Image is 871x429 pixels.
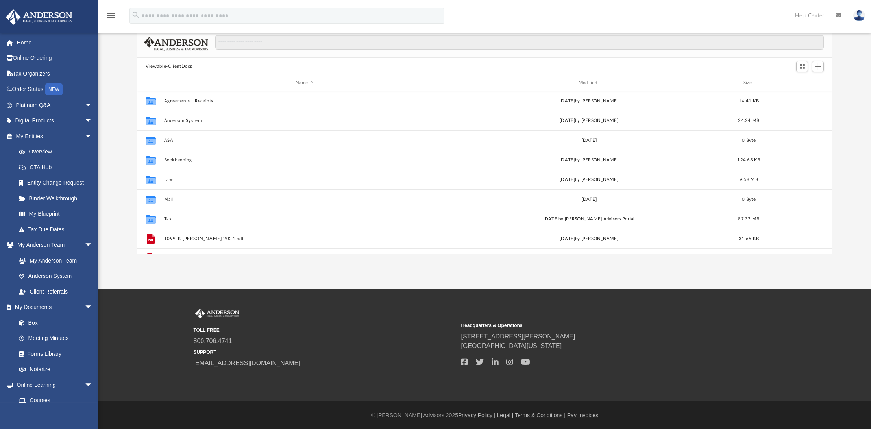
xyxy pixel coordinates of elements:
a: Order StatusNEW [6,81,104,98]
span: 24.24 MB [738,118,760,123]
span: arrow_drop_down [85,300,100,316]
i: menu [106,11,116,20]
div: grid [137,91,832,254]
div: [DATE] by [PERSON_NAME] [449,117,730,124]
div: [DATE] by [PERSON_NAME] [449,235,730,242]
small: Headquarters & Operations [461,322,723,329]
input: Search files and folders [215,35,824,50]
div: Modified [448,80,730,87]
span: 87.32 MB [738,217,760,221]
a: Legal | [497,412,514,418]
i: search [131,11,140,19]
a: Box [11,315,96,331]
button: ASA [164,138,445,143]
img: User Pic [853,10,865,21]
span: arrow_drop_down [85,113,100,129]
a: Tax Organizers [6,66,104,81]
a: Forms Library [11,346,96,362]
span: 14.41 KB [739,99,759,103]
button: Tax [164,216,445,222]
a: My Entitiesarrow_drop_down [6,128,104,144]
a: Courses [11,393,100,409]
span: arrow_drop_down [85,97,100,113]
img: Anderson Advisors Platinum Portal [194,309,241,319]
a: Pay Invoices [567,412,598,418]
small: SUPPORT [194,349,456,356]
button: 1099-K [PERSON_NAME] 2024.pdf [164,236,445,241]
a: Digital Productsarrow_drop_down [6,113,104,129]
a: Overview [11,144,104,160]
a: Client Referrals [11,284,100,300]
a: Anderson System [11,268,100,284]
button: Agreements - Receipts [164,98,445,104]
a: Tax Due Dates [11,222,104,237]
div: Name [164,80,445,87]
a: Online Ordering [6,50,104,66]
button: Add [812,61,824,72]
a: Home [6,35,104,50]
button: Switch to Grid View [796,61,808,72]
div: Size [733,80,765,87]
a: Terms & Conditions | [515,412,566,418]
span: 124.63 KB [737,158,760,162]
small: TOLL FREE [194,327,456,334]
button: Bookkeeping [164,157,445,163]
button: Viewable-ClientDocs [146,63,192,70]
button: Mail [164,197,445,202]
div: NEW [45,83,63,95]
a: My Blueprint [11,206,100,222]
div: © [PERSON_NAME] Advisors 2025 [98,411,871,420]
a: Platinum Q&Aarrow_drop_down [6,97,104,113]
a: My Documentsarrow_drop_down [6,300,100,315]
a: CTA Hub [11,159,104,175]
div: [DATE] [449,137,730,144]
a: My Anderson Teamarrow_drop_down [6,237,100,253]
img: Anderson Advisors Platinum Portal [4,9,75,25]
div: id [141,80,160,87]
a: menu [106,15,116,20]
a: Online Learningarrow_drop_down [6,377,100,393]
span: arrow_drop_down [85,377,100,393]
div: [DATE] by [PERSON_NAME] [449,157,730,164]
a: Entity Change Request [11,175,104,191]
button: Law [164,177,445,182]
div: id [768,80,823,87]
a: [STREET_ADDRESS][PERSON_NAME] [461,333,575,340]
div: [DATE] by [PERSON_NAME] [449,98,730,105]
button: Anderson System [164,118,445,123]
span: arrow_drop_down [85,237,100,253]
a: Meeting Minutes [11,331,100,346]
span: arrow_drop_down [85,128,100,144]
a: Binder Walkthrough [11,190,104,206]
a: 800.706.4741 [194,338,232,344]
div: [DATE] [449,196,730,203]
a: [EMAIL_ADDRESS][DOMAIN_NAME] [194,360,300,366]
span: 0 Byte [742,138,756,142]
a: [GEOGRAPHIC_DATA][US_STATE] [461,342,562,349]
a: My Anderson Team [11,253,96,268]
a: Privacy Policy | [458,412,496,418]
span: 0 Byte [742,197,756,202]
a: Notarize [11,362,100,377]
span: 9.58 MB [740,178,758,182]
div: [DATE] by [PERSON_NAME] Advisors Portal [449,216,730,223]
div: [DATE] by [PERSON_NAME] [449,176,730,183]
span: 31.66 KB [739,237,759,241]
